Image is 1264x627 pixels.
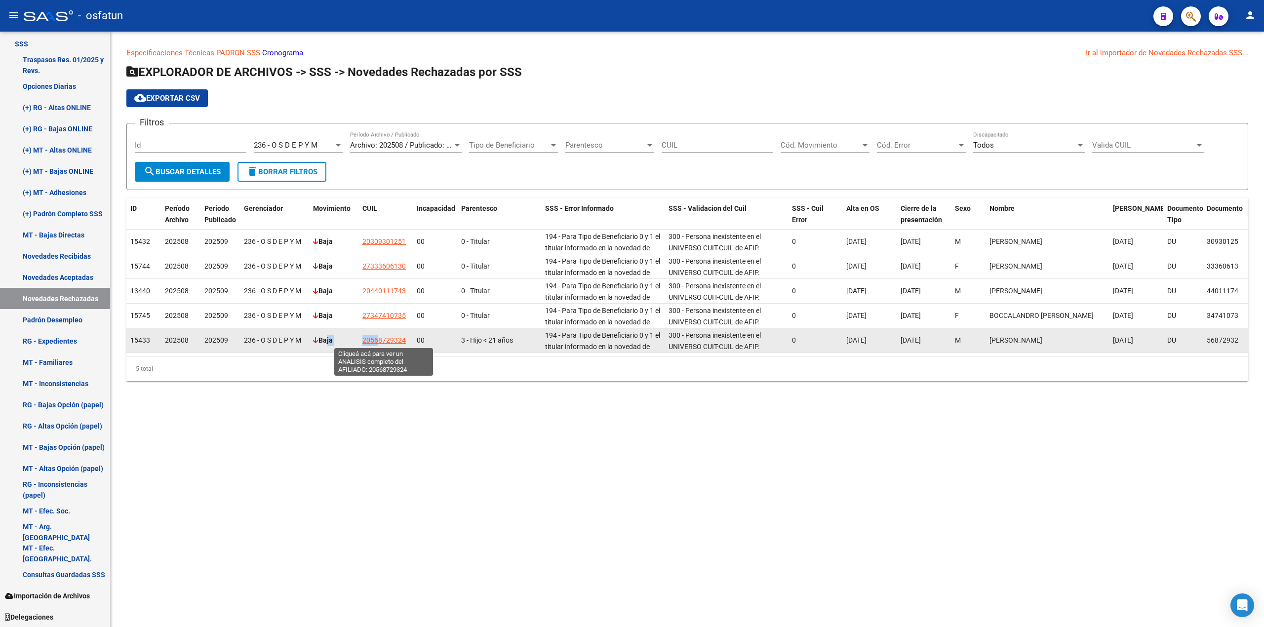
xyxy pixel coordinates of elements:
[204,237,228,245] span: 202509
[1167,335,1199,346] div: DU
[1207,335,1253,346] div: 56872932
[669,257,761,276] span: 300 - Persona inexistente en el UNIVERSO CUIT-CUIL de AFIP.
[313,287,333,295] strong: Baja
[144,167,221,176] span: Buscar Detalles
[846,312,867,319] span: [DATE]
[165,204,190,224] span: Período Archivo
[246,165,258,177] mat-icon: delete
[417,285,453,297] div: 00
[792,262,796,270] span: 0
[973,141,994,150] span: Todos
[461,312,490,319] span: 0 - Titular
[204,287,228,295] span: 202509
[792,312,796,319] span: 0
[792,237,796,245] span: 0
[130,204,137,212] span: ID
[541,198,665,231] datatable-header-cell: SSS - Error Informado
[669,204,747,212] span: SSS - Validacion del Cuil
[989,287,1042,295] span: [PERSON_NAME]
[469,141,549,150] span: Tipo de Beneficiario
[989,336,1042,344] span: [PERSON_NAME]
[165,237,189,245] span: 202508
[165,312,189,319] span: 202508
[244,287,301,295] span: 236 - O S D E P Y M
[1207,236,1253,247] div: 30930125
[1167,236,1199,247] div: DU
[417,236,453,247] div: 00
[362,237,406,245] span: 20309301251
[955,287,961,295] span: M
[161,198,200,231] datatable-header-cell: Período Archivo
[781,141,861,150] span: Cód. Movimiento
[165,336,189,344] span: 202508
[130,312,150,319] span: 15745
[309,198,358,231] datatable-header-cell: Movimiento
[951,198,986,231] datatable-header-cell: Sexo
[989,262,1042,270] span: [PERSON_NAME]
[246,167,317,176] span: Borrar Filtros
[955,237,961,245] span: M
[1207,310,1253,321] div: 34741073
[669,282,761,301] span: 300 - Persona inexistente en el UNIVERSO CUIT-CUIL de AFIP.
[417,335,453,346] div: 00
[126,356,1248,381] div: 5 total
[135,162,230,182] button: Buscar Detalles
[313,312,333,319] strong: Baja
[846,287,867,295] span: [DATE]
[901,336,921,344] span: [DATE]
[134,94,200,103] span: Exportar CSV
[901,237,921,245] span: [DATE]
[313,237,333,245] strong: Baja
[1207,261,1253,272] div: 33360613
[1167,261,1199,272] div: DU
[313,204,351,212] span: Movimiento
[144,165,156,177] mat-icon: search
[244,262,301,270] span: 236 - O S D E P Y M
[792,287,796,295] span: 0
[237,162,326,182] button: Borrar Filtros
[989,237,1042,245] span: [PERSON_NAME]
[244,237,301,245] span: 236 - O S D E P Y M
[165,287,189,295] span: 202508
[262,48,303,57] a: Cronograma
[130,287,150,295] span: 13440
[1113,204,1168,212] span: [PERSON_NAME].
[135,116,169,129] h3: Filtros
[350,141,470,150] span: Archivo: 202508 / Publicado: 202509
[1109,198,1163,231] datatable-header-cell: Fecha Nac.
[565,141,645,150] span: Parentesco
[989,312,1094,319] span: BOCCALANDRO [PERSON_NAME]
[955,312,959,319] span: F
[126,47,1248,58] p: -
[1113,262,1133,270] span: [DATE]
[669,331,761,351] span: 300 - Persona inexistente en el UNIVERSO CUIT-CUIL de AFIP.
[955,336,961,344] span: M
[1167,285,1199,297] div: DU
[901,262,921,270] span: [DATE]
[788,198,842,231] datatable-header-cell: SSS - Cuil Error
[313,336,333,344] strong: Baja
[240,198,309,231] datatable-header-cell: Gerenciador
[901,312,921,319] span: [DATE]
[417,261,453,272] div: 00
[457,198,541,231] datatable-header-cell: Parentesco
[1207,285,1253,297] div: 44011174
[461,237,490,245] span: 0 - Titular
[358,198,413,231] datatable-header-cell: CUIL
[901,204,942,224] span: Cierre de la presentación
[545,331,660,384] span: 194 - Para Tipo de Beneficiario 0 y 1 el titular informado en la novedad de baja tiene una opción...
[545,307,660,359] span: 194 - Para Tipo de Beneficiario 0 y 1 el titular informado en la novedad de baja tiene una opción...
[669,307,761,326] span: 300 - Persona inexistente en el UNIVERSO CUIT-CUIL de AFIP.
[1113,287,1133,295] span: [DATE]
[461,287,490,295] span: 0 - Titular
[244,336,301,344] span: 236 - O S D E P Y M
[244,312,301,319] span: 236 - O S D E P Y M
[244,204,283,212] span: Gerenciador
[1086,47,1248,58] div: Ir al importador de Novedades Rechazadas SSS...
[130,237,150,245] span: 15432
[204,262,228,270] span: 202509
[669,233,761,252] span: 300 - Persona inexistente en el UNIVERSO CUIT-CUIL de AFIP.
[897,198,951,231] datatable-header-cell: Cierre de la presentación
[989,204,1015,212] span: Nombre
[665,198,788,231] datatable-header-cell: SSS - Validacion del Cuil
